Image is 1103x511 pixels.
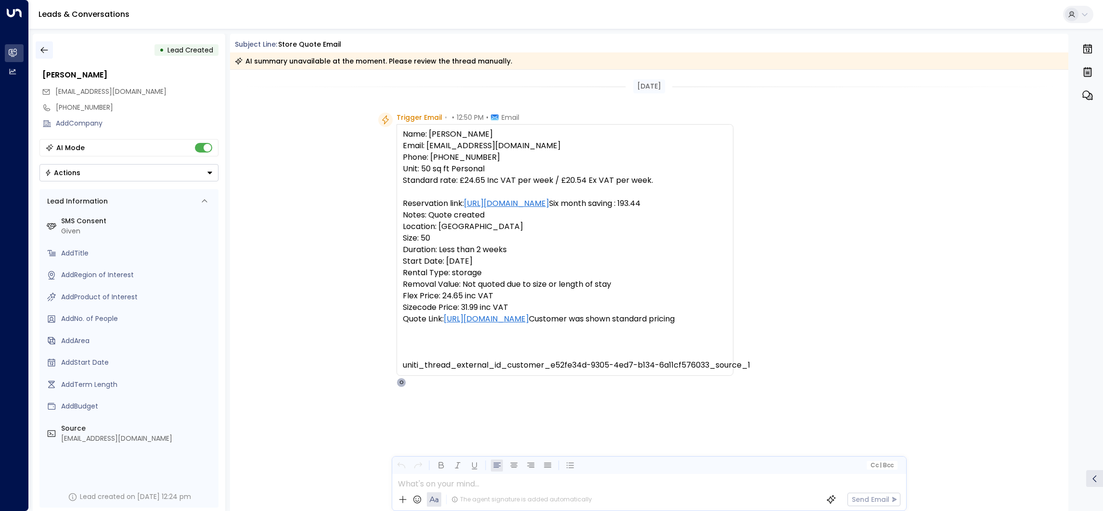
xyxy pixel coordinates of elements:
span: [EMAIL_ADDRESS][DOMAIN_NAME] [55,87,167,96]
span: Subject Line: [235,39,277,49]
div: • [159,41,164,59]
div: AddRegion of Interest [61,270,215,280]
button: Undo [395,460,407,472]
label: SMS Consent [61,216,215,226]
span: Lead Created [167,45,213,55]
div: AddArea [61,336,215,346]
div: AddProduct of Interest [61,292,215,302]
div: AddTerm Length [61,380,215,390]
div: AddNo. of People [61,314,215,324]
div: Given [61,226,215,236]
div: AI summary unavailable at the moment. Please review the thread manually. [235,56,512,66]
span: | [880,462,882,469]
div: [DATE] [633,79,665,93]
a: Leads & Conversations [38,9,129,20]
button: Redo [412,460,424,472]
div: AddTitle [61,248,215,258]
a: [URL][DOMAIN_NAME] [444,313,529,325]
div: [PERSON_NAME] [42,69,218,81]
div: AddStart Date [61,358,215,368]
div: AddBudget [61,401,215,411]
span: Cc Bcc [870,462,893,469]
div: Lead Information [44,196,108,206]
span: • [445,113,447,122]
pre: Name: [PERSON_NAME] Email: [EMAIL_ADDRESS][DOMAIN_NAME] Phone: [PHONE_NUMBER] Unit: 50 sq ft Pers... [403,128,727,371]
div: Store Quote Email [278,39,341,50]
label: Source [61,423,215,434]
div: Actions [45,168,80,177]
div: AddCompany [56,118,218,128]
div: Lead created on [DATE] 12:24 pm [80,492,191,502]
div: The agent signature is added automatically [451,495,592,504]
span: • [452,113,454,122]
button: Actions [39,164,218,181]
div: AI Mode [56,143,85,153]
span: Trigger Email [397,113,442,122]
div: O [397,378,406,387]
a: [URL][DOMAIN_NAME] [464,198,549,209]
span: Email [501,113,519,122]
span: • [486,113,488,122]
div: [EMAIL_ADDRESS][DOMAIN_NAME] [61,434,215,444]
div: [PHONE_NUMBER] [56,102,218,113]
button: Cc|Bcc [866,461,897,470]
span: Arron11496@gmail.com [55,87,167,97]
div: Button group with a nested menu [39,164,218,181]
span: 12:50 PM [457,113,484,122]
